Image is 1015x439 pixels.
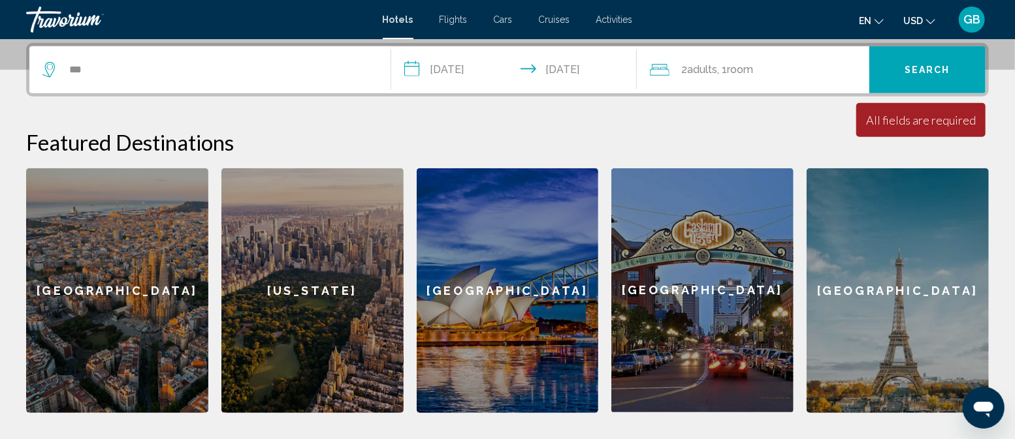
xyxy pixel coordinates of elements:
[903,16,923,26] span: USD
[391,46,637,93] button: Check-in date: Sep 17, 2025 Check-out date: Sep 18, 2025
[859,16,871,26] span: en
[681,61,717,79] span: 2
[26,129,989,155] h2: Featured Destinations
[955,6,989,33] button: User Menu
[869,46,986,93] button: Search
[963,13,980,26] span: GB
[494,14,513,25] a: Cars
[866,113,976,127] div: All fields are required
[727,63,753,76] span: Room
[637,46,869,93] button: Travelers: 2 adults, 0 children
[717,61,753,79] span: , 1
[26,7,370,33] a: Travorium
[807,168,989,413] a: [GEOGRAPHIC_DATA]
[29,46,986,93] div: Search widget
[903,11,935,30] button: Change currency
[905,65,950,76] span: Search
[596,14,633,25] a: Activities
[26,168,208,413] a: [GEOGRAPHIC_DATA]
[383,14,413,25] a: Hotels
[221,168,404,413] a: [US_STATE]
[440,14,468,25] a: Flights
[687,63,717,76] span: Adults
[417,168,599,413] a: [GEOGRAPHIC_DATA]
[539,14,570,25] a: Cruises
[611,168,794,413] a: [GEOGRAPHIC_DATA]
[963,387,1005,429] iframe: Button to launch messaging window
[859,11,884,30] button: Change language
